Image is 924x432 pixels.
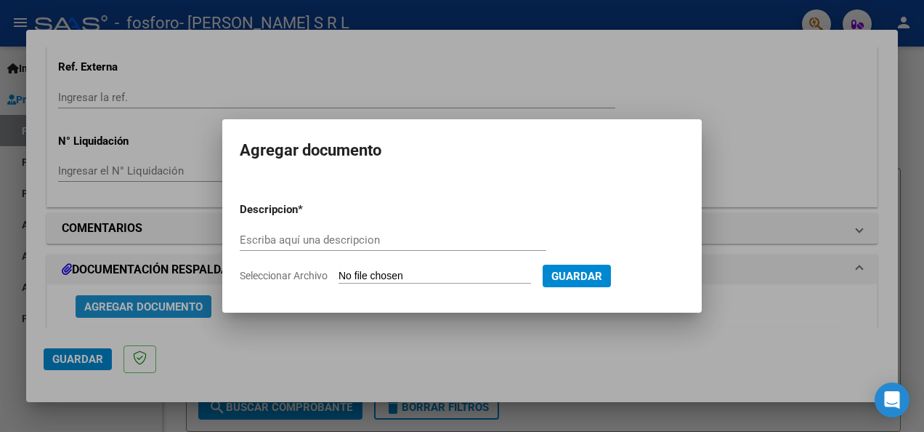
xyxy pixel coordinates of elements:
[240,201,373,218] p: Descripcion
[875,383,909,417] div: Open Intercom Messenger
[543,265,611,287] button: Guardar
[551,270,602,283] span: Guardar
[240,270,328,281] span: Seleccionar Archivo
[240,137,684,164] h2: Agregar documento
